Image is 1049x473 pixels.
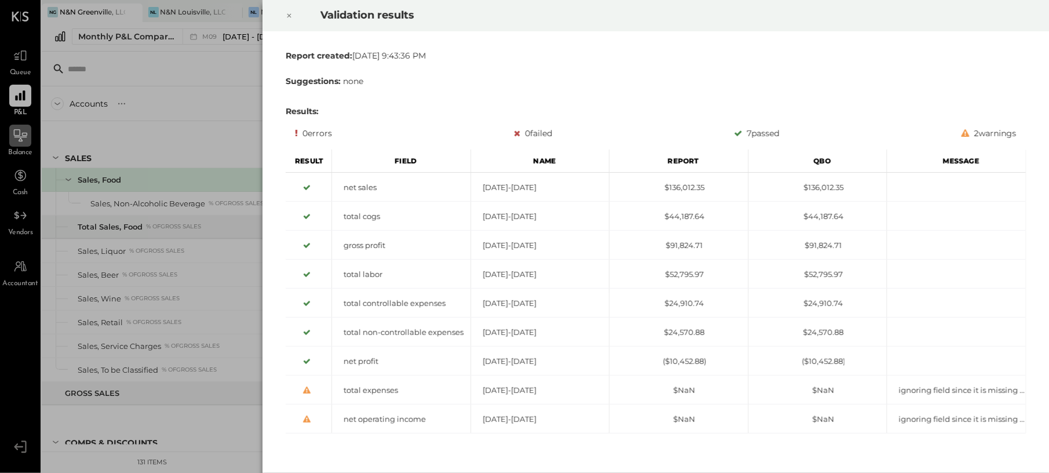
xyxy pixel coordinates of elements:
[332,269,471,280] div: total labor
[610,182,748,193] div: $136,012.35
[471,211,609,222] div: [DATE]-[DATE]
[887,150,1026,173] div: Message
[286,76,341,86] b: Suggestions:
[471,327,609,338] div: [DATE]-[DATE]
[332,327,471,338] div: total non-controllable expenses
[887,414,1026,425] div: ignoring field since it is missing or hidden from report
[332,385,471,396] div: total expenses
[610,327,748,338] div: $24,570.88
[332,414,471,425] div: net operating income
[734,126,780,140] div: 7 passed
[514,126,552,140] div: 0 failed
[610,298,748,309] div: $24,910.74
[748,182,887,193] div: $136,012.35
[286,106,319,117] b: Results:
[332,356,471,367] div: net profit
[748,211,887,222] div: $44,187.64
[332,211,471,222] div: total cogs
[748,150,887,173] div: Qbo
[471,385,609,396] div: [DATE]-[DATE]
[471,269,609,280] div: [DATE]-[DATE]
[748,356,887,367] div: ($10,452.88)
[471,240,609,251] div: [DATE]-[DATE]
[332,150,471,173] div: Field
[471,182,609,193] div: [DATE]-[DATE]
[610,356,748,367] div: ($10,452.88)
[610,414,748,425] div: $NaN
[332,240,471,251] div: gross profit
[286,50,352,61] b: Report created:
[961,126,1017,140] div: 2 warnings
[332,182,471,193] div: net sales
[748,269,887,280] div: $52,795.97
[610,211,748,222] div: $44,187.64
[610,240,748,251] div: $91,824.71
[286,150,332,173] div: Result
[320,1,904,30] h2: Validation results
[610,150,749,173] div: Report
[471,414,609,425] div: [DATE]-[DATE]
[471,356,609,367] div: [DATE]-[DATE]
[887,385,1026,396] div: ignoring field since it is missing or hidden from report
[748,385,887,396] div: $NaN
[748,414,887,425] div: $NaN
[471,298,609,309] div: [DATE]-[DATE]
[610,269,748,280] div: $52,795.97
[748,298,887,309] div: $24,910.74
[748,240,887,251] div: $91,824.71
[748,327,887,338] div: $24,570.88
[332,298,471,309] div: total controllable expenses
[286,50,1026,61] div: [DATE] 9:43:36 PM
[471,150,610,173] div: Name
[610,385,748,396] div: $NaN
[295,126,332,140] div: 0 errors
[343,76,363,86] span: none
